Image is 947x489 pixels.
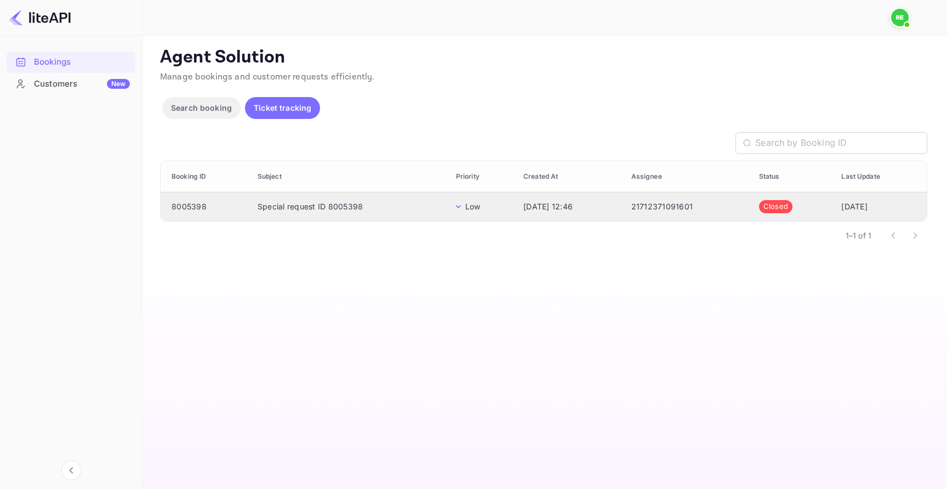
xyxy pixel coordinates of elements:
[249,161,447,192] th: Subject
[750,161,833,192] th: Status
[61,460,81,480] button: Collapse navigation
[891,9,909,26] img: Raf Elkhaier
[447,161,515,192] th: Priority
[249,192,447,221] td: Special request ID 8005398
[161,192,249,221] td: 8005398
[34,78,130,90] div: Customers
[7,52,135,72] a: Bookings
[846,230,871,241] p: 1–1 of 1
[160,47,927,69] p: Agent Solution
[759,201,793,212] span: Closed
[107,79,130,89] div: New
[515,192,623,221] td: [DATE] 12:46
[832,161,927,192] th: Last Update
[161,161,249,192] th: Booking ID
[254,102,311,113] p: Ticket tracking
[755,132,927,154] input: Search by Booking ID
[515,161,623,192] th: Created At
[9,9,71,26] img: LiteAPI logo
[7,73,135,95] div: CustomersNew
[465,201,480,212] p: Low
[832,192,927,221] td: [DATE]
[171,102,232,113] p: Search booking
[623,161,750,192] th: Assignee
[623,192,750,221] td: 21712371091601
[7,52,135,73] div: Bookings
[34,56,130,69] div: Bookings
[7,73,135,94] a: CustomersNew
[160,71,375,83] span: Manage bookings and customer requests efficiently.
